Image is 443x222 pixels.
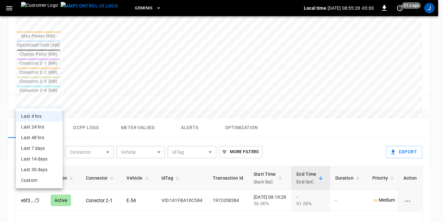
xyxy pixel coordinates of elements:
li: Last 14 days [16,154,63,164]
li: Custom [16,175,63,186]
li: Last 48 hrs [16,132,63,143]
li: Last 30 days [16,164,63,175]
li: Last 7 days [16,143,63,154]
li: Last 4 hrs [16,111,63,122]
li: Last 24 hrs [16,122,63,132]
